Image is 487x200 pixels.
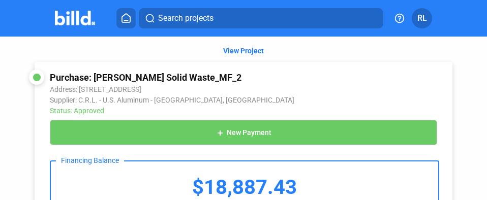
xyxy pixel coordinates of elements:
span: View Project [223,47,264,55]
button: RL [412,8,432,28]
span: Search projects [158,12,214,24]
div: Financing Balance [56,156,124,164]
button: View Project [200,42,287,57]
div: Address: [STREET_ADDRESS] [50,85,360,93]
button: New Payment [50,120,437,145]
span: RL [417,12,427,24]
span: New Payment [227,129,271,137]
div: Supplier: C.R.L. - U.S. Aluminum - [GEOGRAPHIC_DATA], [GEOGRAPHIC_DATA] [50,96,360,104]
mat-icon: add [216,129,224,137]
img: Billd Company Logo [55,11,95,25]
div: Purchase: [PERSON_NAME] Solid Waste_MF_2 [50,72,360,83]
button: Search projects [139,8,384,28]
div: Status: Approved [50,107,360,115]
